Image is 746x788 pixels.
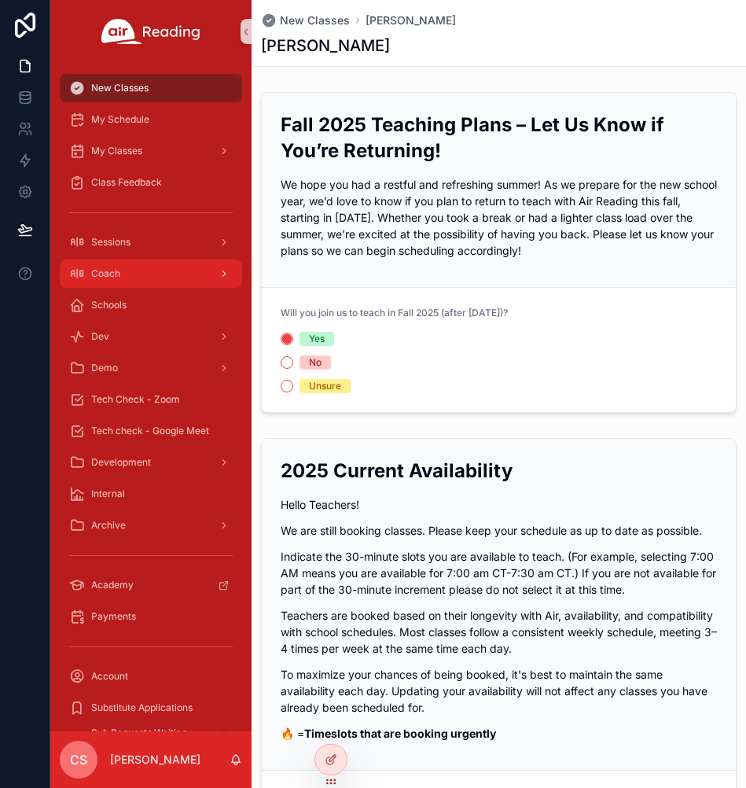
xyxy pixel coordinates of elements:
p: Hello Teachers! [281,496,717,513]
span: Tech check - Google Meet [91,425,209,437]
p: Indicate the 30-minute slots you are available to teach. (For example, selecting 7:00 AM means yo... [281,548,717,598]
a: New Classes [261,13,350,28]
div: Unsure [309,379,341,393]
span: My Classes [91,145,142,157]
a: Sub Requests Waiting Approval0 [60,725,242,753]
a: Dev [60,322,242,351]
a: Tech Check - Zoom [60,385,242,414]
span: Tech Check - Zoom [91,393,180,406]
a: New Classes [60,74,242,102]
span: Schools [91,299,127,311]
a: Payments [60,602,242,631]
a: Schools [60,291,242,319]
span: Class Feedback [91,176,162,189]
div: scrollable content [50,63,252,731]
div: No [309,355,322,370]
span: Will you join us to teach in Fall 2025 (after [DATE])? [281,307,508,319]
p: 🔥 = [281,725,717,742]
a: Sessions [60,228,242,256]
p: Teachers are booked based on their longevity with Air, availability, and compatibility with schoo... [281,607,717,657]
span: Payments [91,610,136,623]
a: Archive [60,511,242,539]
span: Academy [91,579,134,591]
a: Academy [60,571,242,599]
div: 0 [214,730,233,749]
span: Dev [91,330,109,343]
a: Coach [60,260,242,288]
a: Account [60,662,242,690]
a: My Schedule [60,105,242,134]
h2: 2025 Current Availability [281,458,717,484]
p: To maximize your chances of being booked, it's best to maintain the same availability each day. U... [281,666,717,716]
span: New Classes [280,13,350,28]
span: Sub Requests Waiting Approval [91,727,208,752]
a: Internal [60,480,242,508]
span: Archive [91,519,126,532]
span: Account [91,670,128,683]
img: App logo [101,19,200,44]
span: Coach [91,267,120,280]
span: Internal [91,488,125,500]
span: Substitute Applications [91,701,193,714]
span: Sessions [91,236,130,249]
p: We are still booking classes. Please keep your schedule as up to date as possible. [281,522,717,539]
span: New Classes [91,82,149,94]
span: My Schedule [91,113,149,126]
a: Tech check - Google Meet [60,417,242,445]
a: [PERSON_NAME] [366,13,456,28]
p: [PERSON_NAME] [110,752,200,768]
a: Class Feedback [60,168,242,197]
h2: Fall 2025 Teaching Plans – Let Us Know if You’re Returning! [281,112,717,164]
a: Demo [60,354,242,382]
div: Yes [309,332,325,346]
strong: Timeslots that are booking urgently [304,727,496,740]
h1: [PERSON_NAME] [261,35,390,57]
a: Development [60,448,242,477]
a: My Classes [60,137,242,165]
span: Demo [91,362,118,374]
span: CS [70,750,87,769]
span: Development [91,456,151,469]
a: Substitute Applications [60,694,242,722]
p: We hope you had a restful and refreshing summer! As we prepare for the new school year, we’d love... [281,176,717,259]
